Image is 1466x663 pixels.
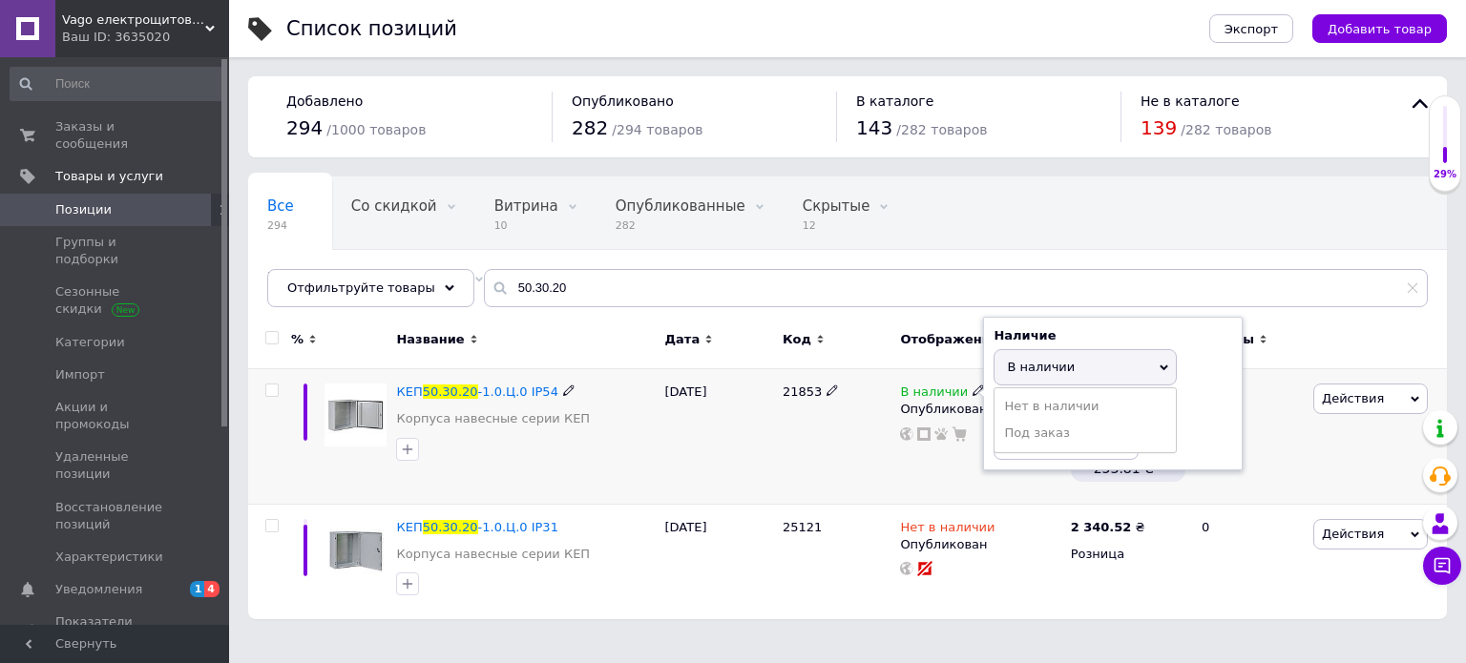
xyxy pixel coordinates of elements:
[900,401,1060,418] div: Опубликован
[1190,505,1309,620] div: 0
[783,331,811,348] span: Код
[616,197,745,215] span: Опубликованные
[1181,122,1271,137] span: / 282 товаров
[55,448,177,483] span: Удаленные позиции
[616,218,745,233] span: 282
[1094,442,1155,476] span: 9.68%, 253.81 ₴
[1071,520,1132,534] b: 2 340.52
[803,218,870,233] span: 12
[1225,22,1278,36] span: Экспорт
[267,270,465,287] span: Не відображаються в ка...
[286,116,323,139] span: 294
[900,384,968,404] span: В наличии
[783,520,822,534] span: 25121
[10,67,225,101] input: Поиск
[994,327,1232,344] div: Наличие
[55,334,125,351] span: Категории
[55,581,142,598] span: Уведомления
[423,384,478,399] span: 50.30.20
[856,93,933,109] span: В каталоге
[55,234,177,268] span: Группы и подборки
[1328,22,1432,36] span: Добавить товар
[900,331,998,348] span: Отображение
[995,420,1176,446] li: Под заказ
[396,520,557,534] a: КEП50.30.20-1.0.Ц.0 IP31
[995,393,1176,420] li: Нет в наличии
[287,280,435,295] span: Отфильтруйте товары
[325,383,387,445] img: КEП 50.30.20-1.0.Ц.0 IP54
[286,93,363,109] span: Добавлено
[665,331,701,348] span: Дата
[55,283,177,318] span: Сезонные скидки
[55,168,163,185] span: Товары и услуги
[1312,14,1447,43] button: Добавить товар
[423,520,478,534] span: 50.30.20
[1071,546,1185,563] div: Розница
[612,122,702,137] span: / 294 товаров
[1190,369,1309,505] div: 0
[572,93,674,109] span: Опубликовано
[396,520,422,534] span: КEП
[1209,14,1293,43] button: Экспорт
[396,384,422,399] span: КEП
[291,331,304,348] span: %
[248,250,503,322] div: Не відображаються в каталозі ProSale
[55,118,177,153] span: Заказы и сообщения
[286,19,457,39] div: Список позиций
[896,122,987,137] span: / 282 товаров
[325,519,387,581] img: КEП 50.30.20-1.0.Ц.0 IP31
[572,116,608,139] span: 282
[55,499,177,533] span: Восстановление позиций
[1141,116,1177,139] span: 139
[396,546,590,563] a: Корпуса навесные серии КЕП
[1322,527,1384,541] span: Действия
[62,11,205,29] span: Vago електрощитове та телекомунікаційне обладнання
[55,399,177,433] span: Акции и промокоды
[1423,547,1461,585] button: Чат с покупателем
[478,384,558,399] span: -1.0.Ц.0 IP54
[1141,93,1240,109] span: Не в каталоге
[494,218,558,233] span: 10
[1071,519,1145,536] div: ₴
[660,505,778,620] div: [DATE]
[900,536,1060,553] div: Опубликован
[856,116,892,139] span: 143
[351,197,437,215] span: Со скидкой
[478,520,558,534] span: -1.0.Ц.0 IP31
[494,197,558,215] span: Витрина
[55,201,112,218] span: Позиции
[326,122,426,137] span: / 1000 товаров
[267,218,294,233] span: 294
[1322,391,1384,405] span: Действия
[396,384,557,399] a: КEП50.30.20-1.0.Ц.0 IP54
[62,29,229,46] div: Ваш ID: 3635020
[190,581,205,597] span: 1
[660,369,778,505] div: [DATE]
[55,549,163,566] span: Характеристики
[267,197,294,215] span: Все
[484,269,1428,307] input: Поиск по названию позиции, артикулу и поисковым запросам
[55,613,177,648] span: Показатели работы компании
[803,197,870,215] span: Скрытые
[900,520,995,540] span: Нет в наличии
[55,366,105,383] span: Импорт
[783,384,822,399] span: 21853
[204,581,220,597] span: 4
[1007,360,1075,374] span: В наличии
[396,410,590,427] a: Корпуса навесные серии КЕП
[1430,168,1460,181] div: 29%
[396,331,464,348] span: Название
